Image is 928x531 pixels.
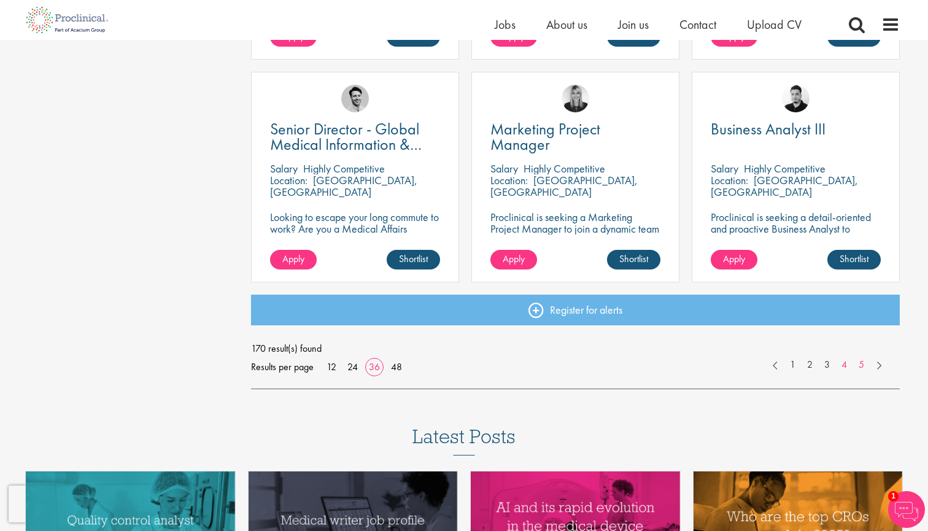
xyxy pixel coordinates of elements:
[503,252,525,265] span: Apply
[747,17,802,33] a: Upload CV
[490,173,528,187] span: Location:
[9,486,166,522] iframe: reCAPTCHA
[853,358,870,372] a: 5
[490,173,638,199] p: [GEOGRAPHIC_DATA], [GEOGRAPHIC_DATA]
[711,118,826,139] span: Business Analyst III
[723,252,745,265] span: Apply
[888,491,899,502] span: 1
[365,360,384,373] a: 36
[322,360,341,373] a: 12
[784,358,802,372] a: 1
[270,161,298,176] span: Salary
[341,85,369,112] img: Thomas Pinnock
[270,118,422,170] span: Senior Director - Global Medical Information & Medical Affairs
[490,118,600,155] span: Marketing Project Manager
[711,173,748,187] span: Location:
[744,161,826,176] p: Highly Competitive
[711,211,881,269] p: Proclinical is seeking a detail-oriented and proactive Business Analyst to support pharmaceutical...
[343,360,362,373] a: 24
[546,17,587,33] a: About us
[711,122,881,137] a: Business Analyst III
[618,17,649,33] a: Join us
[801,358,819,372] a: 2
[303,161,385,176] p: Highly Competitive
[490,122,660,152] a: Marketing Project Manager
[270,173,307,187] span: Location:
[827,250,881,269] a: Shortlist
[270,122,440,152] a: Senior Director - Global Medical Information & Medical Affairs
[282,252,304,265] span: Apply
[782,85,810,112] img: Anderson Maldonado
[490,250,537,269] a: Apply
[387,250,440,269] a: Shortlist
[524,161,605,176] p: Highly Competitive
[490,161,518,176] span: Salary
[711,161,738,176] span: Salary
[562,85,589,112] img: Janelle Jones
[251,295,900,325] a: Register for alerts
[495,17,516,33] a: Jobs
[270,250,317,269] a: Apply
[251,339,900,358] span: 170 result(s) found
[711,250,757,269] a: Apply
[835,358,853,372] a: 4
[711,173,858,199] p: [GEOGRAPHIC_DATA], [GEOGRAPHIC_DATA]
[607,250,660,269] a: Shortlist
[251,358,314,376] span: Results per page
[387,360,406,373] a: 48
[490,211,660,258] p: Proclinical is seeking a Marketing Project Manager to join a dynamic team in [GEOGRAPHIC_DATA], [...
[679,17,716,33] a: Contact
[270,211,440,258] p: Looking to escape your long commute to work? Are you a Medical Affairs Professional? Unlock your ...
[270,173,417,199] p: [GEOGRAPHIC_DATA], [GEOGRAPHIC_DATA]
[818,358,836,372] a: 3
[412,426,516,455] h3: Latest Posts
[888,491,925,528] img: Chatbot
